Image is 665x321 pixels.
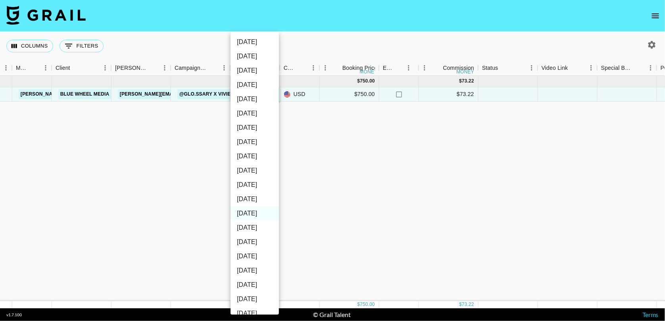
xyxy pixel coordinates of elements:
[231,249,279,263] li: [DATE]
[231,178,279,192] li: [DATE]
[231,163,279,178] li: [DATE]
[231,263,279,278] li: [DATE]
[231,206,279,221] li: [DATE]
[231,306,279,321] li: [DATE]
[231,149,279,163] li: [DATE]
[231,135,279,149] li: [DATE]
[231,78,279,92] li: [DATE]
[231,35,279,49] li: [DATE]
[231,92,279,106] li: [DATE]
[231,192,279,206] li: [DATE]
[231,121,279,135] li: [DATE]
[231,49,279,63] li: [DATE]
[231,106,279,121] li: [DATE]
[231,221,279,235] li: [DATE]
[231,292,279,306] li: [DATE]
[231,278,279,292] li: [DATE]
[231,235,279,249] li: [DATE]
[231,63,279,78] li: [DATE]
